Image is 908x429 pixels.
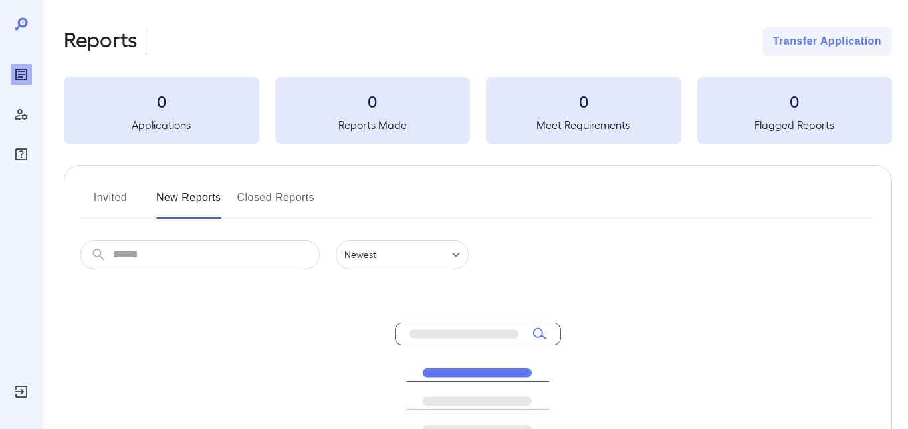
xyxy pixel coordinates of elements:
summary: 0Applications0Reports Made0Meet Requirements0Flagged Reports [64,77,892,144]
h5: Meet Requirements [486,117,681,133]
div: Reports [11,64,32,85]
h3: 0 [697,90,893,112]
button: Closed Reports [237,187,315,219]
h3: 0 [275,90,471,112]
h5: Applications [64,117,259,133]
h2: Reports [64,27,138,56]
div: FAQ [11,144,32,165]
h3: 0 [486,90,681,112]
h5: Flagged Reports [697,117,893,133]
h3: 0 [64,90,259,112]
div: Newest [336,240,469,269]
h5: Reports Made [275,117,471,133]
div: Log Out [11,381,32,402]
button: New Reports [156,187,221,219]
button: Invited [80,187,140,219]
div: Manage Users [11,104,32,125]
button: Transfer Application [762,27,892,56]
